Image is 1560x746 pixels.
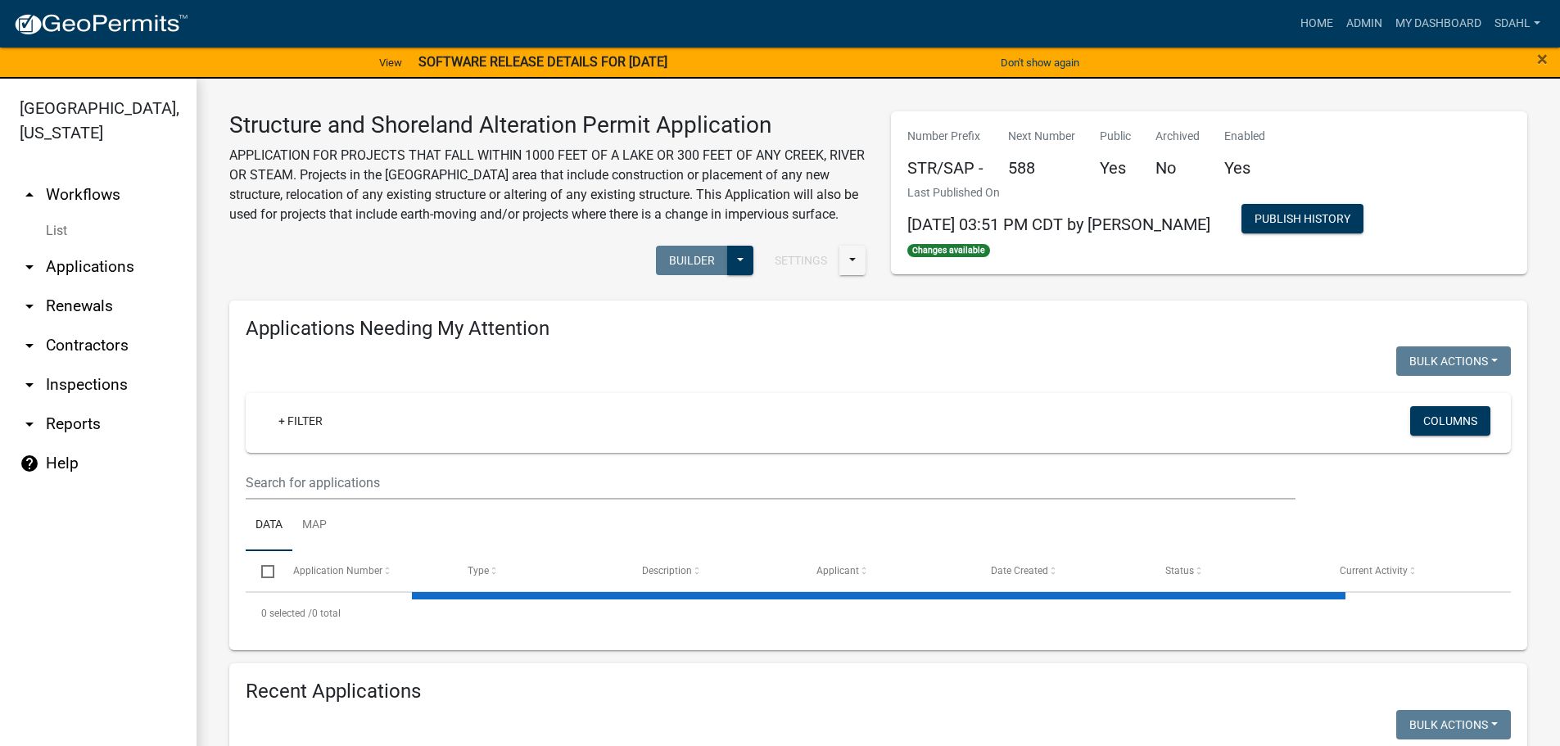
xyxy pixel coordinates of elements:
[292,500,337,552] a: Map
[229,111,866,139] h3: Structure and Shoreland Alteration Permit Application
[20,454,39,473] i: help
[1165,565,1194,576] span: Status
[907,215,1210,234] span: [DATE] 03:51 PM CDT by [PERSON_NAME]
[229,146,866,224] p: APPLICATION FOR PROJECTS THAT FALL WITHIN 1000 FEET OF A LAKE OR 300 FEET OF ANY CREEK, RIVER OR ...
[20,296,39,316] i: arrow_drop_down
[1241,204,1363,233] button: Publish History
[451,551,626,590] datatable-header-cell: Type
[1150,551,1324,590] datatable-header-cell: Status
[991,565,1048,576] span: Date Created
[1155,128,1200,145] p: Archived
[265,406,336,436] a: + Filter
[373,49,409,76] a: View
[246,466,1295,500] input: Search for applications
[293,565,382,576] span: Application Number
[1340,8,1389,39] a: Admin
[1488,8,1547,39] a: sdahl
[261,608,312,619] span: 0 selected /
[246,680,1511,703] h4: Recent Applications
[626,551,801,590] datatable-header-cell: Description
[907,128,983,145] p: Number Prefix
[801,551,975,590] datatable-header-cell: Applicant
[418,54,667,70] strong: SOFTWARE RELEASE DETAILS FOR [DATE]
[1396,346,1511,376] button: Bulk Actions
[1294,8,1340,39] a: Home
[20,414,39,434] i: arrow_drop_down
[1008,158,1075,178] h5: 588
[246,500,292,552] a: Data
[656,246,728,275] button: Builder
[762,246,840,275] button: Settings
[246,551,277,590] datatable-header-cell: Select
[246,593,1511,634] div: 0 total
[246,317,1511,341] h4: Applications Needing My Attention
[1100,158,1131,178] h5: Yes
[1537,47,1548,70] span: ×
[468,565,489,576] span: Type
[20,257,39,277] i: arrow_drop_down
[1537,49,1548,69] button: Close
[1008,128,1075,145] p: Next Number
[907,244,991,257] span: Changes available
[907,158,983,178] h5: STR/SAP -
[277,551,451,590] datatable-header-cell: Application Number
[1155,158,1200,178] h5: No
[642,565,692,576] span: Description
[816,565,859,576] span: Applicant
[1324,551,1499,590] datatable-header-cell: Current Activity
[1396,710,1511,739] button: Bulk Actions
[1389,8,1488,39] a: My Dashboard
[20,185,39,205] i: arrow_drop_up
[994,49,1086,76] button: Don't show again
[1241,213,1363,226] wm-modal-confirm: Workflow Publish History
[20,336,39,355] i: arrow_drop_down
[907,184,1210,201] p: Last Published On
[1340,565,1408,576] span: Current Activity
[1224,128,1265,145] p: Enabled
[975,551,1150,590] datatable-header-cell: Date Created
[1224,158,1265,178] h5: Yes
[1100,128,1131,145] p: Public
[20,375,39,395] i: arrow_drop_down
[1410,406,1490,436] button: Columns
